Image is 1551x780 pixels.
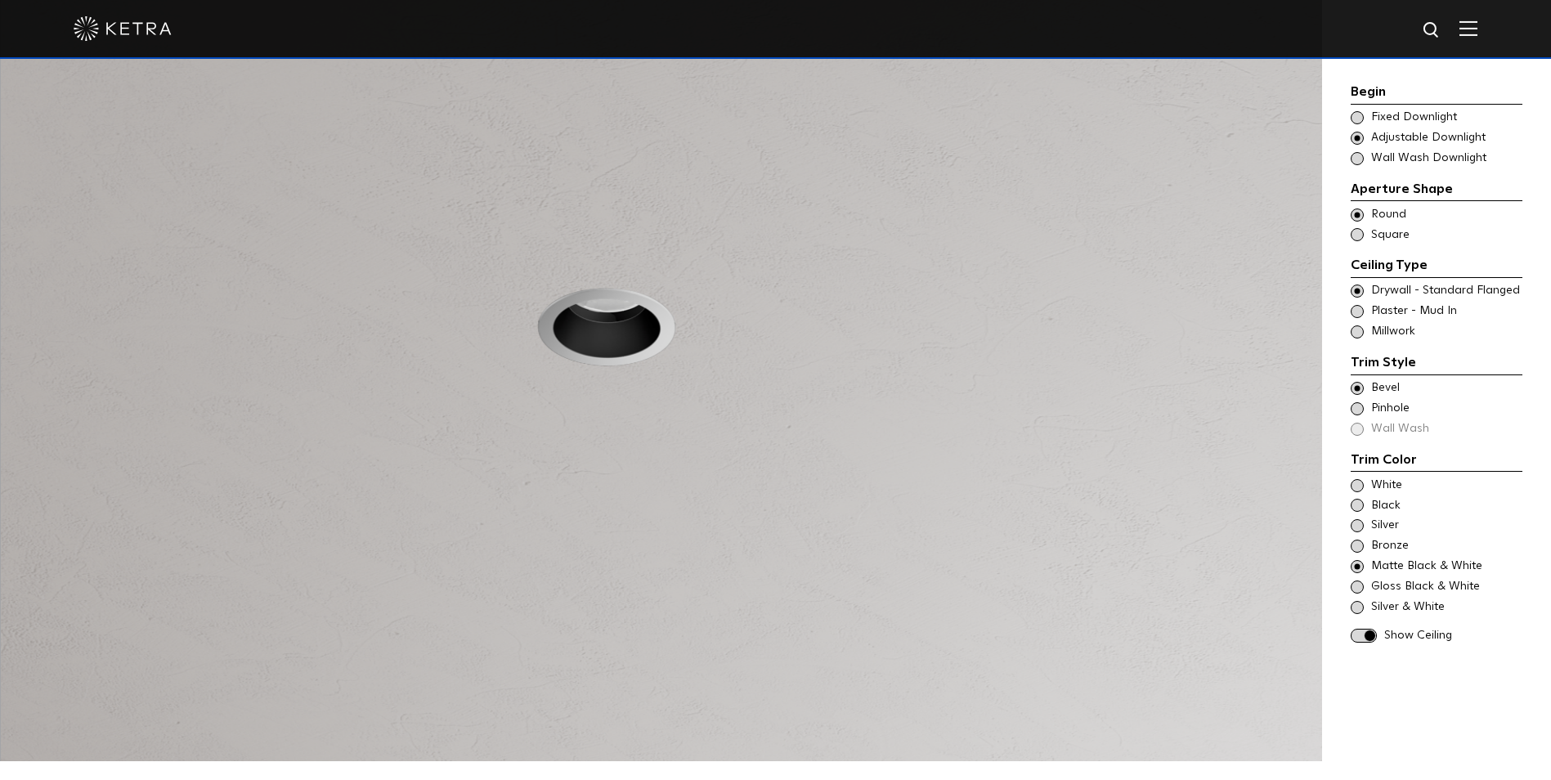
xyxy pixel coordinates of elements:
[1459,20,1477,36] img: Hamburger%20Nav.svg
[1351,255,1522,278] div: Ceiling Type
[1351,82,1522,105] div: Begin
[1422,20,1442,41] img: search icon
[1371,283,1521,299] span: Drywall - Standard Flanged
[1371,110,1521,126] span: Fixed Downlight
[1371,303,1521,320] span: Plaster - Mud In
[1371,599,1521,616] span: Silver & White
[1371,227,1521,244] span: Square
[1371,538,1521,554] span: Bronze
[1371,130,1521,146] span: Adjustable Downlight
[1371,579,1521,595] span: Gloss Black & White
[1371,380,1521,397] span: Bevel
[1371,498,1521,514] span: Black
[1371,207,1521,223] span: Round
[1371,477,1521,494] span: White
[1371,401,1521,417] span: Pinhole
[74,16,172,41] img: ketra-logo-2019-white
[1351,179,1522,202] div: Aperture Shape
[1351,450,1522,473] div: Trim Color
[1371,150,1521,167] span: Wall Wash Downlight
[1371,324,1521,340] span: Millwork
[1371,518,1521,534] span: Silver
[1371,558,1521,575] span: Matte Black & White
[1384,628,1522,644] span: Show Ceiling
[1351,352,1522,375] div: Trim Style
